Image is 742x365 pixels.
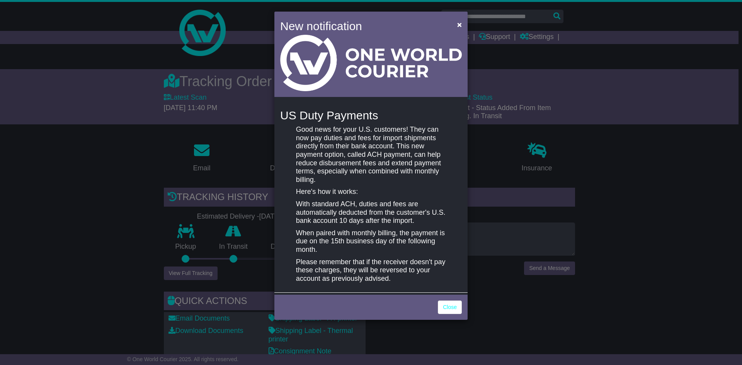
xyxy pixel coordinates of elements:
[296,200,446,225] p: With standard ACH, duties and fees are automatically deducted from the customer's U.S. bank accou...
[296,258,446,283] p: Please remember that if the receiver doesn't pay these charges, they will be reversed to your acc...
[280,17,446,35] h4: New notification
[280,35,462,91] img: Light
[280,109,462,122] h4: US Duty Payments
[457,20,462,29] span: ×
[453,17,466,32] button: Close
[438,300,462,314] a: Close
[296,188,446,196] p: Here's how it works:
[296,126,446,184] p: Good news for your U.S. customers! They can now pay duties and fees for import shipments directly...
[296,229,446,254] p: When paired with monthly billing, the payment is due on the 15th business day of the following mo...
